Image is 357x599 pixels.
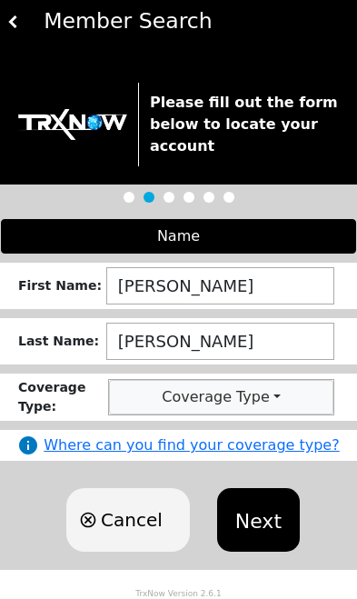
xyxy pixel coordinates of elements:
[150,94,338,155] strong: Please fill out the form below to locate your account
[109,380,333,414] button: Coverage Type
[7,15,20,28] img: white carat left
[18,332,106,351] div: Last Name :
[18,276,106,295] div: First Name :
[66,488,190,552] button: Cancel
[20,5,350,37] div: Member Search
[217,488,300,552] button: Next
[18,109,127,140] img: trx now logo
[101,506,163,534] span: Cancel
[44,434,339,456] a: Where can you find your coverage type?
[18,378,108,416] div: Coverage Type :
[1,219,356,254] div: Name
